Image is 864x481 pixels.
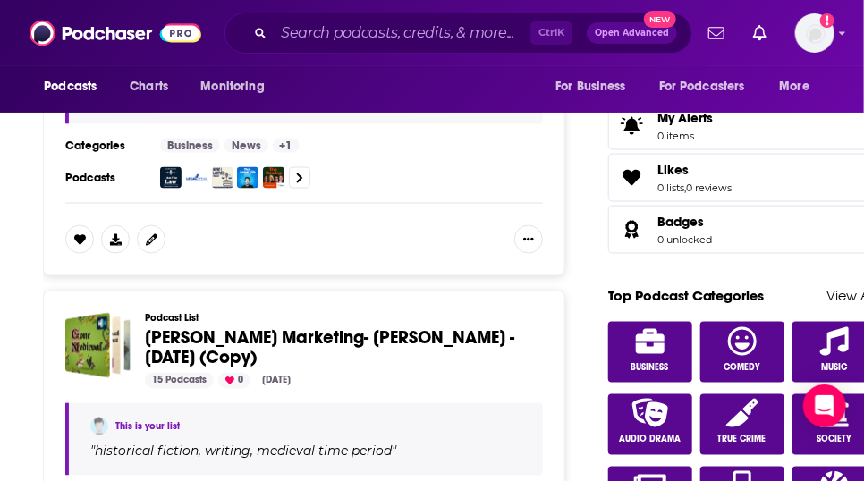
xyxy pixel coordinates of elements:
img: Podchaser - Follow, Share and Rate Podcasts [30,16,201,50]
a: True Crime [700,394,784,455]
button: open menu [31,70,120,104]
span: Audio Drama [619,435,681,445]
img: How I Lawyer Podcast with Jonah Perlin [212,167,233,189]
button: open menu [767,70,833,104]
a: Business [608,322,692,383]
span: True Crime [718,435,767,445]
span: Society [817,435,851,445]
span: My Alerts [657,110,713,126]
a: [PERSON_NAME] Marketing- [PERSON_NAME] - [DATE] (Copy) [145,329,529,368]
span: Open Advanced [595,29,669,38]
img: This Legal Life: Lessons Learned from a Life in Legal [237,167,258,189]
span: For Podcasters [659,74,745,99]
button: Show More Button [514,225,543,254]
div: 15 Podcasts [145,373,214,389]
svg: Add a profile image [820,13,834,28]
span: Likes [657,162,689,178]
img: User Profile [795,13,834,53]
a: Business [160,139,220,153]
a: Show notifications dropdown [746,18,774,48]
button: open menu [648,70,771,104]
span: [PERSON_NAME] Marketing- [PERSON_NAME] - [DATE] (Copy) [145,327,514,369]
a: News [224,139,268,153]
h3: Podcasts [65,171,146,185]
a: 0 reviews [686,181,733,194]
a: Audio Drama [608,394,692,455]
button: Open AdvancedNew [587,22,677,44]
a: Badges [614,217,650,242]
h3: Categories [65,139,146,153]
span: For Business [555,74,626,99]
a: Badges [657,214,712,230]
a: Charts [118,70,179,104]
a: Show notifications dropdown [701,18,732,48]
span: Business [631,363,669,374]
span: " " [90,443,396,460]
a: This is your list [115,421,180,433]
span: Badges [657,214,704,230]
span: 0 items [657,130,713,142]
span: Charts [130,74,168,99]
h3: Podcast List [145,313,529,325]
span: , [684,181,686,194]
a: Top Podcast Categories [608,288,765,305]
button: Show profile menu [795,13,834,53]
button: open menu [543,70,648,104]
img: Legal Speak [186,167,208,189]
img: Caitlin [90,418,108,435]
button: open menu [188,70,287,104]
a: Caitlin Hamilton Marketing- Terri Lewis - July 21, 2025 (Copy) [65,313,131,378]
input: Search podcasts, credits, & more... [274,19,530,47]
span: More [780,74,810,99]
a: 0 unlocked [657,233,712,246]
a: Likes [614,165,650,190]
a: Comedy [700,322,784,383]
img: The Hearing – A Legal Podcast [263,167,284,189]
span: New [644,11,676,28]
a: 0 lists [657,181,684,194]
div: Open Intercom Messenger [803,384,846,427]
a: +1 [273,139,300,153]
div: Search podcasts, credits, & more... [224,13,692,54]
span: historical fiction, writing, medieval time period [95,443,392,460]
span: Logged in as csummie [795,13,834,53]
span: Ctrl K [530,21,572,45]
div: [DATE] [255,373,298,389]
span: Podcasts [44,74,97,99]
div: 0 [218,373,250,389]
span: Comedy [724,363,760,374]
span: My Alerts [614,114,650,139]
img: I Am The Law [160,167,182,189]
a: Likes [657,162,733,178]
span: Music [821,363,847,374]
span: Monitoring [200,74,264,99]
